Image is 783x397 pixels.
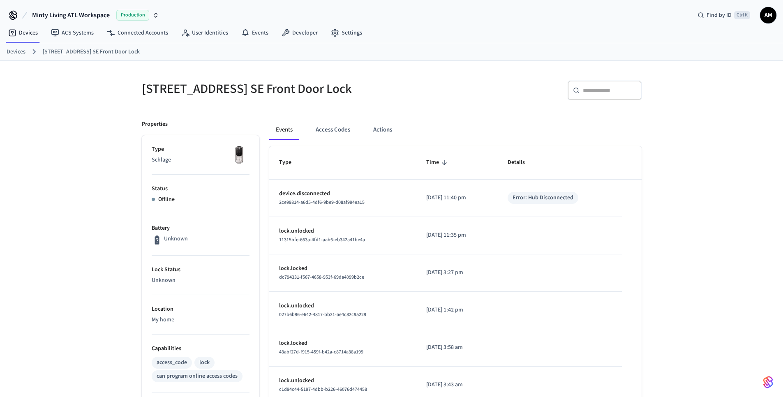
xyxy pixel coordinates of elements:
p: lock.locked [279,339,407,348]
h5: [STREET_ADDRESS] SE Front Door Lock [142,81,387,97]
p: device.disconnected [279,189,407,198]
a: Settings [324,25,369,40]
a: ACS Systems [44,25,100,40]
p: Schlage [152,156,249,164]
p: Capabilities [152,344,249,353]
p: Status [152,185,249,193]
span: 43abf27d-f915-459f-b42a-c8714a38a199 [279,349,363,355]
a: Devices [2,25,44,40]
p: Type [152,145,249,154]
p: Battery [152,224,249,233]
span: 11315bfe-663a-4fd1-aab6-eb342a41be4a [279,236,365,243]
img: Yale Assure Touchscreen Wifi Smart Lock, Satin Nickel, Front [229,145,249,166]
p: Properties [142,120,168,129]
span: Production [116,10,149,21]
div: ant example [269,120,642,140]
a: User Identities [175,25,235,40]
span: dc794331-f567-4658-953f-69da4099b2ce [279,274,364,281]
span: 027b6b96-e642-4817-bb21-ae4c82c9a229 [279,311,366,318]
a: Events [235,25,275,40]
p: Location [152,305,249,314]
div: lock [199,358,210,367]
span: 2ce99814-a6d5-4df6-9be9-d08af994ea15 [279,199,365,206]
p: [DATE] 11:35 pm [426,231,488,240]
p: [DATE] 3:58 am [426,343,488,352]
span: c1d94c44-5197-4dbb-b226-46076d474458 [279,386,367,393]
span: Ctrl K [734,11,750,19]
p: Offline [158,195,175,204]
button: AM [760,7,776,23]
p: Unknown [152,276,249,285]
p: [DATE] 3:27 pm [426,268,488,277]
p: Unknown [164,235,188,243]
a: Devices [7,48,25,56]
p: [DATE] 3:43 am [426,381,488,389]
span: Details [508,156,536,169]
p: lock.unlocked [279,227,407,235]
p: Lock Status [152,265,249,274]
a: Developer [275,25,324,40]
div: Error: Hub Disconnected [513,194,573,202]
div: access_code [157,358,187,367]
span: Find by ID [707,11,732,19]
p: [DATE] 11:40 pm [426,194,488,202]
button: Events [269,120,299,140]
a: [STREET_ADDRESS] SE Front Door Lock [43,48,140,56]
p: lock.unlocked [279,376,407,385]
div: Find by IDCtrl K [691,8,757,23]
img: SeamLogoGradient.69752ec5.svg [763,376,773,389]
span: Time [426,156,450,169]
div: can program online access codes [157,372,238,381]
span: Type [279,156,302,169]
button: Access Codes [309,120,357,140]
span: Minty Living ATL Workspace [32,10,110,20]
p: lock.unlocked [279,302,407,310]
p: lock.locked [279,264,407,273]
p: My home [152,316,249,324]
button: Actions [367,120,399,140]
p: [DATE] 1:42 pm [426,306,488,314]
a: Connected Accounts [100,25,175,40]
span: AM [761,8,776,23]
